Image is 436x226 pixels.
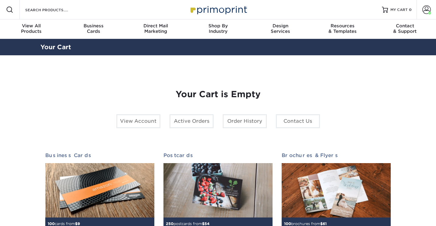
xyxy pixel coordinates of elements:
[311,23,374,29] span: Resources
[249,23,311,29] span: Design
[311,23,374,34] div: & Templates
[249,19,311,39] a: DesignServices
[125,23,187,34] div: Marketing
[187,23,249,34] div: Industry
[75,221,77,226] span: $
[409,8,412,12] span: 0
[249,23,311,34] div: Services
[125,23,187,29] span: Direct Mail
[48,221,80,226] small: cards from
[45,89,391,100] h1: Your Cart is Empty
[311,19,374,39] a: Resources& Templates
[77,221,80,226] span: 9
[390,7,408,12] span: MY CART
[284,221,327,226] small: brochures from
[282,152,391,158] h2: Brochures & Flyers
[374,23,436,29] span: Contact
[45,163,154,218] img: Business Cards
[166,221,173,226] span: 250
[166,221,210,226] small: postcards from
[163,163,273,218] img: Postcards
[223,114,267,128] a: Order History
[187,19,249,39] a: Shop ByIndustry
[163,152,273,158] h2: Postcards
[116,114,160,128] a: View Account
[323,221,327,226] span: 61
[45,152,154,158] h2: Business Cards
[284,221,291,226] span: 100
[48,221,55,226] span: 100
[62,19,125,39] a: BusinessCards
[374,23,436,34] div: & Support
[125,19,187,39] a: Direct MailMarketing
[202,221,204,226] span: $
[62,23,125,34] div: Cards
[374,19,436,39] a: Contact& Support
[187,23,249,29] span: Shop By
[282,163,391,218] img: Brochures & Flyers
[188,3,249,16] img: Primoprint
[25,6,84,13] input: SEARCH PRODUCTS.....
[40,43,71,51] a: Your Cart
[204,221,210,226] span: 54
[276,114,320,128] a: Contact Us
[62,23,125,29] span: Business
[170,114,214,128] a: Active Orders
[320,221,323,226] span: $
